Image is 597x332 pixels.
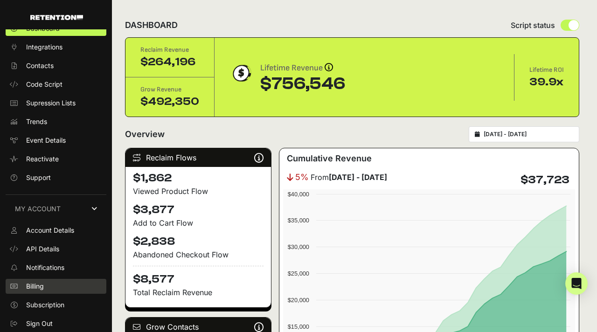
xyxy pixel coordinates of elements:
div: 39.9x [529,75,564,90]
div: Lifetime ROI [529,65,564,75]
div: $264,196 [140,55,199,69]
span: API Details [26,244,59,254]
h4: $1,862 [133,171,264,186]
a: Integrations [6,40,106,55]
h2: DASHBOARD [125,19,178,32]
a: Contacts [6,58,106,73]
span: Reactivate [26,154,59,164]
span: Code Script [26,80,62,89]
span: Event Details [26,136,66,145]
span: Support [26,173,51,182]
span: Supression Lists [26,98,76,108]
div: Open Intercom Messenger [565,272,588,295]
span: Subscription [26,300,64,310]
h2: Overview [125,128,165,141]
h4: $37,723 [521,173,569,187]
img: dollar-coin-05c43ed7efb7bc0c12610022525b4bbbb207c7efeef5aecc26f025e68dcafac9.png [229,62,253,85]
strong: [DATE] - [DATE] [329,173,387,182]
p: Total Reclaim Revenue [133,287,264,298]
span: 5% [295,171,309,184]
span: From [311,172,387,183]
a: API Details [6,242,106,256]
span: Billing [26,282,44,291]
h4: $8,577 [133,266,264,287]
span: Notifications [26,263,64,272]
div: Add to Cart Flow [133,217,264,228]
span: Account Details [26,226,74,235]
a: Support [6,170,106,185]
h4: $3,877 [133,202,264,217]
a: Reactivate [6,152,106,166]
h3: Cumulative Revenue [287,152,372,165]
span: Contacts [26,61,54,70]
div: Viewed Product Flow [133,186,264,197]
text: $20,000 [288,297,309,304]
span: Script status [511,20,555,31]
a: Notifications [6,260,106,275]
span: Integrations [26,42,62,52]
div: Reclaim Revenue [140,45,199,55]
div: Reclaim Flows [125,148,271,167]
a: Code Script [6,77,106,92]
span: Sign Out [26,319,53,328]
div: $492,350 [140,94,199,109]
h4: $2,838 [133,234,264,249]
div: Lifetime Revenue [260,62,345,75]
a: MY ACCOUNT [6,194,106,223]
div: Grow Revenue [140,85,199,94]
text: $25,000 [288,270,309,277]
text: $35,000 [288,217,309,224]
a: Sign Out [6,316,106,331]
img: Retention.com [30,15,83,20]
text: $40,000 [288,191,309,198]
a: Account Details [6,223,106,238]
a: Subscription [6,297,106,312]
a: Supression Lists [6,96,106,111]
text: $15,000 [288,323,309,330]
div: Abandoned Checkout Flow [133,249,264,260]
text: $30,000 [288,243,309,250]
div: $756,546 [260,75,345,93]
a: Trends [6,114,106,129]
span: MY ACCOUNT [15,204,61,214]
a: Event Details [6,133,106,148]
a: Billing [6,279,106,294]
span: Trends [26,117,47,126]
